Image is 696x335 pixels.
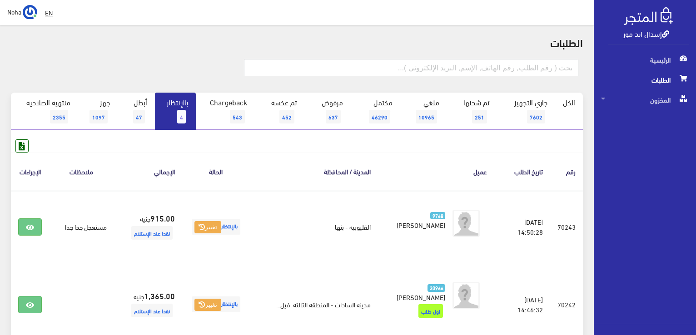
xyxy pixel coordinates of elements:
a: تم شحنها251 [447,93,497,130]
iframe: Drift Widget Chat Controller [11,273,45,307]
a: 9768 [PERSON_NAME] [393,210,446,230]
span: 7602 [527,110,545,123]
a: الطلبات [594,70,696,90]
th: ملاحظات [49,153,114,190]
th: المدينة / المحافظة [250,153,378,190]
button: تغيير [194,299,221,311]
span: 637 [326,110,341,123]
a: الرئيسية [594,50,696,70]
span: بالإنتظار [192,296,240,312]
span: بالإنتظار [192,219,240,235]
a: تم عكسه452 [255,93,304,130]
a: ملغي10965 [400,93,447,130]
span: 30966 [428,284,445,292]
span: 9768 [430,212,445,220]
th: تاريخ الطلب [494,153,550,190]
td: 70243 [550,191,583,263]
span: 452 [279,110,294,123]
img: avatar.png [452,282,480,309]
a: مرفوض637 [304,93,351,130]
a: إسدال اند مور [623,27,669,40]
img: . [624,7,673,25]
td: [DATE] 14:50:28 [494,191,550,263]
span: 47 [133,110,145,123]
span: 46290 [369,110,390,123]
span: نقدا عند الإستلام [131,226,173,240]
span: 251 [472,110,487,123]
span: المخزون [601,90,689,110]
th: الحالة [182,153,250,190]
a: المخزون [594,90,696,110]
a: EN [41,5,56,21]
a: Chargeback543 [196,93,255,130]
th: رقم [550,153,583,190]
button: تغيير [194,221,221,234]
span: الرئيسية [601,50,689,70]
a: 30966 [PERSON_NAME] [393,282,446,302]
strong: 915.00 [150,212,175,224]
strong: 1,365.00 [144,290,175,301]
span: [PERSON_NAME] [397,218,445,231]
span: اول طلب [418,304,443,318]
span: 1097 [89,110,108,123]
span: 10965 [416,110,437,123]
span: [PERSON_NAME] [397,291,445,303]
a: الكل [555,93,583,112]
th: الإجراءات [11,153,49,190]
th: عميل [378,153,495,190]
input: بحث ( رقم الطلب, رقم الهاتف, الإسم, البريد اﻹلكتروني )... [244,59,578,76]
span: 4 [177,110,186,123]
td: جنيه [114,191,182,263]
a: جهز1097 [78,93,118,130]
span: 2355 [50,110,68,123]
u: EN [45,7,53,18]
a: جاري التجهيز7602 [497,93,556,130]
a: ... Noha [7,5,37,19]
a: أبطل47 [118,93,155,130]
span: Noha [7,6,21,17]
span: الطلبات [601,70,689,90]
td: القليوبيه - بنها [250,191,378,263]
td: مستعجل جدا جدا [49,191,114,263]
span: نقدا عند الإستلام [131,304,173,317]
th: اﻹجمالي [114,153,182,190]
img: ... [23,5,37,20]
a: مكتمل46290 [351,93,400,130]
h2: الطلبات [11,36,583,48]
span: 543 [230,110,245,123]
a: بالإنتظار4 [155,93,196,130]
img: avatar.png [452,210,480,237]
a: منتهية الصلاحية2355 [11,93,78,130]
